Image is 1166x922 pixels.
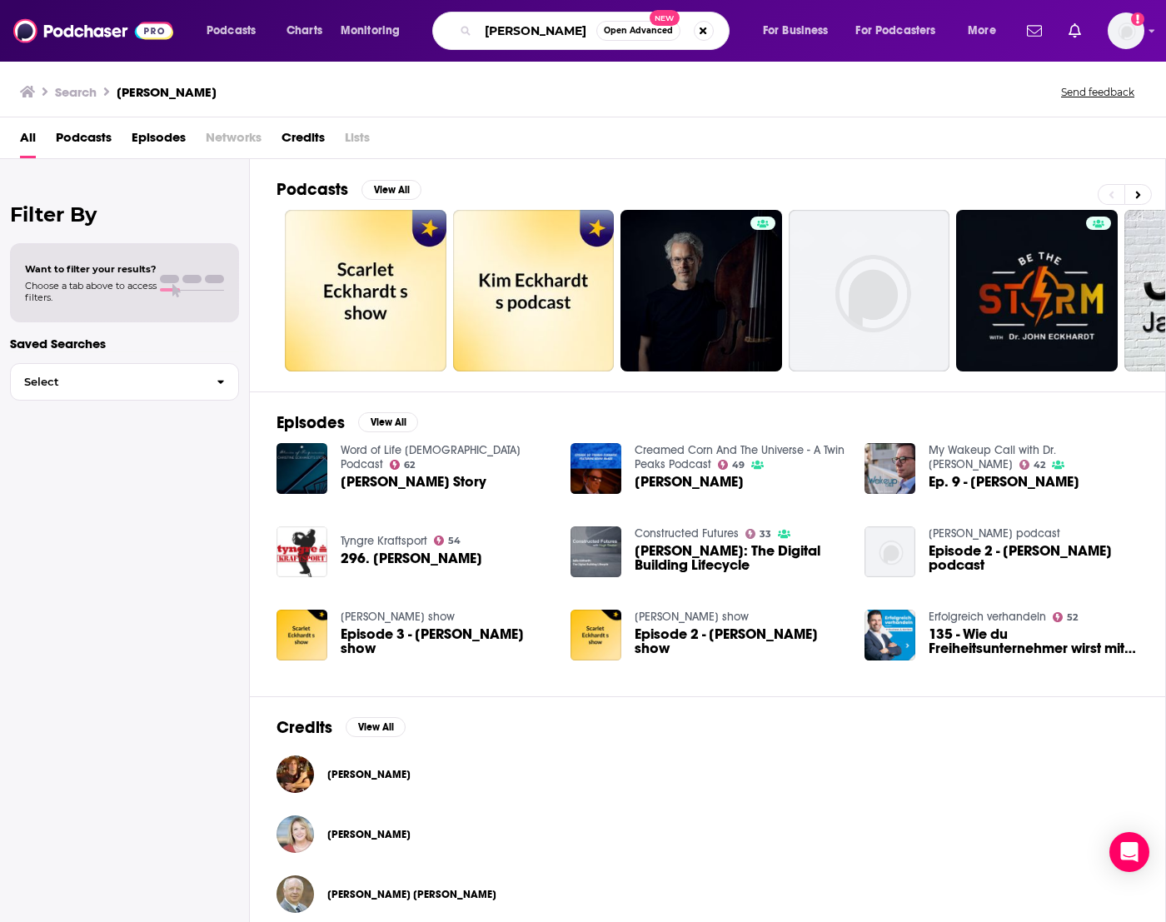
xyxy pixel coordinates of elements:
[635,627,845,655] a: Episode 2 - Scarlet Eckhardt's show
[635,475,744,489] a: Thomas Eckhardt
[929,475,1079,489] a: Ep. 9 - Mark Eckhardt
[341,551,482,566] span: 296. [PERSON_NAME]
[327,768,411,781] span: [PERSON_NAME]
[13,15,173,47] img: Podchaser - Follow, Share and Rate Podcasts
[845,17,960,44] button: open menu
[1108,12,1144,49] button: Show profile menu
[635,627,845,655] span: Episode 2 - [PERSON_NAME] show
[287,19,322,42] span: Charts
[277,868,1139,921] button: Eckhardt RehbergEckhardt Rehberg
[929,526,1060,541] a: Kim Eckhardt's podcast
[10,202,239,227] h2: Filter By
[571,443,621,494] img: Thomas Eckhardt
[1020,17,1049,45] a: Show notifications dropdown
[341,19,400,42] span: Monitoring
[1019,460,1046,470] a: 42
[635,544,845,572] a: Salla Eckhardt: The Digital Building Lifecycle
[865,610,915,660] img: 135 - Wie du Freiheitsunternehmer wirst mit Timo Eckhardt
[195,17,277,44] button: open menu
[478,17,596,44] input: Search podcasts, credits, & more...
[956,17,1017,44] button: open menu
[277,808,1139,861] button: Jen EckhardtJen Eckhardt
[277,179,421,200] a: PodcastsView All
[929,475,1079,489] span: Ep. 9 - [PERSON_NAME]
[571,526,621,577] img: Salla Eckhardt: The Digital Building Lifecycle
[718,460,745,470] a: 49
[635,475,744,489] span: [PERSON_NAME]
[596,21,680,41] button: Open AdvancedNew
[358,412,418,432] button: View All
[25,263,157,275] span: Want to filter your results?
[277,748,1139,801] button: Rich EckhardtRich Eckhardt
[1062,17,1088,45] a: Show notifications dropdown
[327,888,496,901] a: Eckhardt Rehberg
[1056,85,1139,99] button: Send feedback
[929,544,1139,572] a: Episode 2 - Kim Eckhardt's podcast
[1108,12,1144,49] span: Logged in as AirwaveMedia
[865,443,915,494] a: Ep. 9 - Mark Eckhardt
[448,537,461,545] span: 54
[341,475,486,489] a: Cristine Eckhardt's Story
[327,888,496,901] span: [PERSON_NAME] [PERSON_NAME]
[1067,614,1078,621] span: 52
[929,610,1046,624] a: Erfolgreich verhandeln
[732,461,745,469] span: 49
[11,376,203,387] span: Select
[635,610,749,624] a: Scarlet Eckhardt's show
[277,526,327,577] a: 296. Maximilian Eckhardt
[929,443,1056,471] a: My Wakeup Call with Dr. Mark Goulston
[745,529,772,539] a: 33
[760,531,771,538] span: 33
[1053,612,1079,622] a: 52
[277,875,314,913] img: Eckhardt Rehberg
[277,815,314,853] a: Jen Eckhardt
[329,17,421,44] button: open menu
[341,475,486,489] span: [PERSON_NAME] Story
[751,17,850,44] button: open menu
[404,461,415,469] span: 62
[341,627,551,655] span: Episode 3 - [PERSON_NAME] show
[604,27,673,35] span: Open Advanced
[341,551,482,566] a: 296. Maximilian Eckhardt
[276,17,332,44] a: Charts
[571,610,621,660] img: Episode 2 - Scarlet Eckhardt's show
[929,627,1139,655] span: 135 - Wie du Freiheitsunternehmer wirst mit [PERSON_NAME]
[1131,12,1144,26] svg: Add a profile image
[277,755,314,793] a: Rich Eckhardt
[855,19,935,42] span: For Podcasters
[434,536,461,546] a: 54
[1034,461,1045,469] span: 42
[277,443,327,494] img: Cristine Eckhardt's Story
[132,124,186,158] a: Episodes
[56,124,112,158] a: Podcasts
[282,124,325,158] a: Credits
[277,412,418,433] a: EpisodesView All
[341,443,521,471] a: Word of Life Church Podcast
[277,717,406,738] a: CreditsView All
[206,124,262,158] span: Networks
[10,363,239,401] button: Select
[341,627,551,655] a: Episode 3 - Scarlet Eckhardt's show
[20,124,36,158] a: All
[277,412,345,433] h2: Episodes
[346,717,406,737] button: View All
[277,179,348,200] h2: Podcasts
[277,610,327,660] a: Episode 3 - Scarlet Eckhardt's show
[929,627,1139,655] a: 135 - Wie du Freiheitsunternehmer wirst mit Timo Eckhardt
[341,534,427,548] a: Tyngre Kraftsport
[865,526,915,577] img: Episode 2 - Kim Eckhardt's podcast
[929,544,1139,572] span: Episode 2 - [PERSON_NAME] podcast
[361,180,421,200] button: View All
[117,84,217,100] h3: [PERSON_NAME]
[1108,12,1144,49] img: User Profile
[345,124,370,158] span: Lists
